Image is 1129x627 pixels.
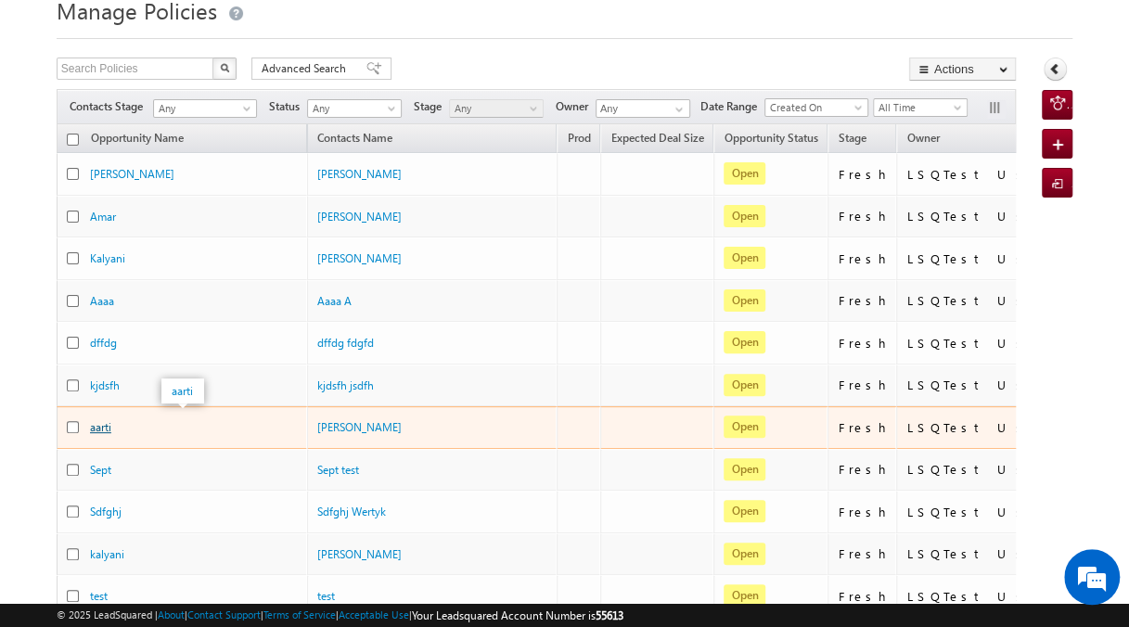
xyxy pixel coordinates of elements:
[252,490,337,515] em: Start Chat
[90,378,120,392] a: kjdsfh
[838,208,888,224] div: Fresh
[158,608,185,621] a: About
[57,607,623,624] span: © 2025 LeadSquared | | | | |
[317,378,374,392] a: kjdsfh jsdfh
[838,335,888,352] div: Fresh
[70,98,150,115] span: Contacts Stage
[90,294,114,308] a: Aaaa
[906,419,1045,436] div: LSQTest User
[906,208,1045,224] div: LSQTest User
[838,545,888,562] div: Fresh
[909,58,1016,81] button: Actions
[90,463,111,477] a: Sept
[91,131,184,145] span: Opportunity Name
[24,172,339,475] textarea: Type your message and hit 'Enter'
[724,416,765,438] span: Open
[90,167,174,181] a: [PERSON_NAME]
[724,289,765,312] span: Open
[906,250,1045,267] div: LSQTest User
[596,99,690,118] input: Type to Search
[906,545,1045,562] div: LSQTest User
[906,588,1045,605] div: LSQTest User
[838,419,888,436] div: Fresh
[724,205,765,227] span: Open
[906,504,1045,520] div: LSQTest User
[724,458,765,480] span: Open
[764,98,868,117] a: Created On
[90,420,111,434] a: aarti
[449,99,544,118] a: Any
[700,98,764,115] span: Date Range
[828,128,875,152] a: Stage
[906,335,1045,352] div: LSQTest User
[556,98,596,115] span: Owner
[724,543,765,565] span: Open
[610,131,703,145] span: Expected Deal Size
[307,99,402,118] a: Any
[906,166,1045,183] div: LSQTest User
[317,420,402,434] a: [PERSON_NAME]
[90,210,116,224] a: Amar
[90,251,125,265] a: Kalyani
[765,99,862,116] span: Created On
[269,98,307,115] span: Status
[308,128,402,152] span: Contacts Name
[32,97,78,122] img: d_60004797649_company_0_60004797649
[450,100,538,117] span: Any
[317,463,359,477] a: Sept test
[906,292,1045,309] div: LSQTest User
[596,608,623,622] span: 55613
[724,584,765,607] span: Open
[838,292,888,309] div: Fresh
[567,131,590,145] span: Prod
[90,547,124,561] a: kalyani
[724,331,765,353] span: Open
[838,588,888,605] div: Fresh
[153,99,257,118] a: Any
[96,97,312,122] div: Chat with us now
[838,377,888,393] div: Fresh
[172,384,193,398] a: aarti
[724,162,765,185] span: Open
[308,100,396,117] span: Any
[906,377,1045,393] div: LSQTest User
[90,589,108,603] a: test
[90,336,117,350] a: dffdg
[714,128,827,152] a: Opportunity Status
[304,9,349,54] div: Minimize live chat window
[82,128,193,152] a: Opportunity Name
[154,100,250,117] span: Any
[906,461,1045,478] div: LSQTest User
[838,250,888,267] div: Fresh
[601,128,712,152] a: Expected Deal Size
[317,589,335,603] a: test
[724,500,765,522] span: Open
[838,461,888,478] div: Fresh
[412,608,623,622] span: Your Leadsquared Account Number is
[838,504,888,520] div: Fresh
[724,374,765,396] span: Open
[317,294,352,308] a: Aaaa A
[262,60,352,77] span: Advanced Search
[906,131,939,145] span: Owner
[838,166,888,183] div: Fresh
[317,251,402,265] a: [PERSON_NAME]
[317,336,374,350] a: dffdg fdgfd
[665,100,688,119] a: Show All Items
[317,167,402,181] a: [PERSON_NAME]
[873,98,968,117] a: All Time
[414,98,449,115] span: Stage
[220,63,229,72] img: Search
[724,247,765,269] span: Open
[317,210,402,224] a: [PERSON_NAME]
[317,547,402,561] a: [PERSON_NAME]
[339,608,409,621] a: Acceptable Use
[317,505,386,518] a: Sdfghj Wertyk
[187,608,261,621] a: Contact Support
[874,99,962,116] span: All Time
[67,134,79,146] input: Check all records
[263,608,336,621] a: Terms of Service
[90,505,122,518] a: Sdfghj
[838,131,866,145] span: Stage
